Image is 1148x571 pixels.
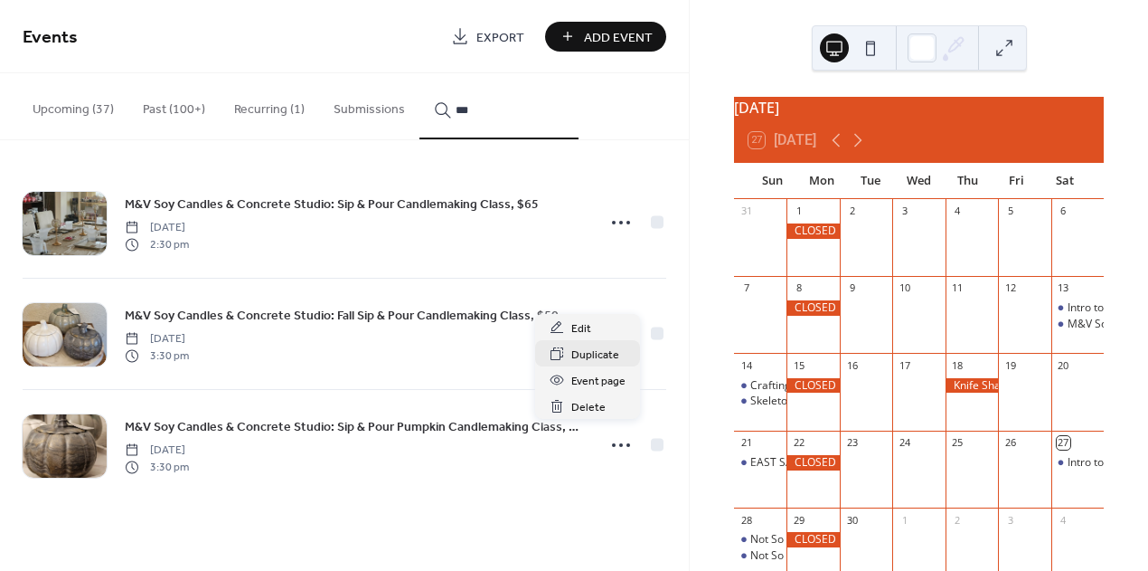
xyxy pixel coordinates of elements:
div: 7 [739,281,753,295]
div: Mon [797,163,846,199]
div: Tue [846,163,895,199]
div: Wed [895,163,944,199]
span: Duplicate [571,346,619,365]
div: 15 [792,358,805,372]
div: 18 [951,358,965,372]
span: Delete [571,398,606,417]
span: M&V Soy Candles & Concrete Studio: Fall Sip & Pour Candlemaking Class, $50 [125,307,559,326]
button: Past (100+) [128,73,220,138]
span: M&V Soy Candles & Concrete Studio: Sip & Pour Pumpkin Candlemaking Class, $65 [125,418,585,437]
div: 3 [898,205,911,218]
span: 3:30 pm [125,347,189,364]
span: 3:30 pm [125,459,189,475]
span: Events [23,20,78,55]
div: 29 [792,513,805,527]
div: Not So Scary Treats: Cookie Decorating Class with Sugar Sweetery, SOLD OUT [734,532,786,547]
div: 1 [898,513,911,527]
div: Intro to Pointed Pen Calligraphy with the Calligraphy Girl, $85 [1051,300,1104,316]
a: Export [438,22,538,52]
div: Sun [748,163,797,199]
span: Export [476,28,524,47]
div: 10 [898,281,911,295]
div: Fri [992,163,1040,199]
button: Submissions [319,73,419,138]
div: 21 [739,436,753,450]
div: CLOSED [786,455,839,471]
div: Crafting Potion Bottles: Craftopolis [DATE] Brunch Series, $45 [750,378,1059,394]
span: 2:30 pm [125,236,189,252]
span: Edit [571,319,591,338]
div: M&V Soy Candles & Concrete Studio: Fall Sip & Pour Candlemaking Class, $50 [1051,317,1104,332]
div: 25 [951,436,965,450]
div: 5 [1003,205,1017,218]
div: 27 [1057,436,1070,450]
div: Not So Scary Treats: Cookie Decorating Class with Sugar Sweetery, SESSION 2: 3PM-5PM [734,548,786,564]
div: Sat [1040,163,1089,199]
div: 17 [898,358,911,372]
div: Knife Sharpening with Labrado Forge [946,378,998,394]
div: 2 [951,513,965,527]
div: 31 [739,205,753,218]
span: [DATE] [125,220,189,236]
div: 22 [792,436,805,450]
div: 30 [845,513,859,527]
div: CLOSED [786,224,839,239]
div: CLOSED [786,300,839,316]
div: 3 [1003,513,1017,527]
span: Event page [571,372,626,391]
div: 12 [1003,281,1017,295]
div: 8 [792,281,805,295]
div: 28 [739,513,753,527]
div: 16 [845,358,859,372]
a: M&V Soy Candles & Concrete Studio: Sip & Pour Candlemaking Class, $65 [125,194,539,214]
div: 24 [898,436,911,450]
div: 13 [1057,281,1070,295]
div: 26 [1003,436,1017,450]
div: EAST SAC: PopUp Market with Sac Vendor Connect! More Info Coming Soon! [750,455,1132,471]
div: Thu [943,163,992,199]
a: M&V Soy Candles & Concrete Studio: Sip & Pour Pumpkin Candlemaking Class, $65 [125,416,585,437]
div: Skeleton Coffin: Craftopolis Sunday Brunch Series, $55 [734,394,786,409]
div: 11 [951,281,965,295]
a: M&V Soy Candles & Concrete Studio: Fall Sip & Pour Candlemaking Class, $50 [125,305,559,326]
div: 4 [951,205,965,218]
span: Add Event [584,28,653,47]
div: 9 [845,281,859,295]
div: 14 [739,358,753,372]
div: 19 [1003,358,1017,372]
div: EAST SAC: PopUp Market with Sac Vendor Connect! More Info Coming Soon! [734,455,786,471]
div: 6 [1057,205,1070,218]
span: [DATE] [125,443,189,459]
button: Add Event [545,22,666,52]
div: Crafting Potion Bottles: Craftopolis Sunday Brunch Series, $45 [734,378,786,394]
div: Not So Scary Treats: Cookie Decorating Class with Sugar Sweetery, SOLD OUT [750,532,1143,547]
div: Skeleton Coffin: Craftopolis [DATE] Brunch Series, $55 [750,394,1022,409]
button: Upcoming (37) [18,73,128,138]
div: 2 [845,205,859,218]
div: [DATE] [734,97,1104,119]
button: Recurring (1) [220,73,319,138]
div: 20 [1057,358,1070,372]
div: 23 [845,436,859,450]
div: 1 [792,205,805,218]
div: CLOSED [786,378,839,394]
span: [DATE] [125,331,189,347]
div: 4 [1057,513,1070,527]
span: M&V Soy Candles & Concrete Studio: Sip & Pour Candlemaking Class, $65 [125,195,539,214]
div: CLOSED [786,532,839,547]
div: Intro to Fall Watercolor with the Calligraphy Girl, $85 [1051,455,1104,471]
